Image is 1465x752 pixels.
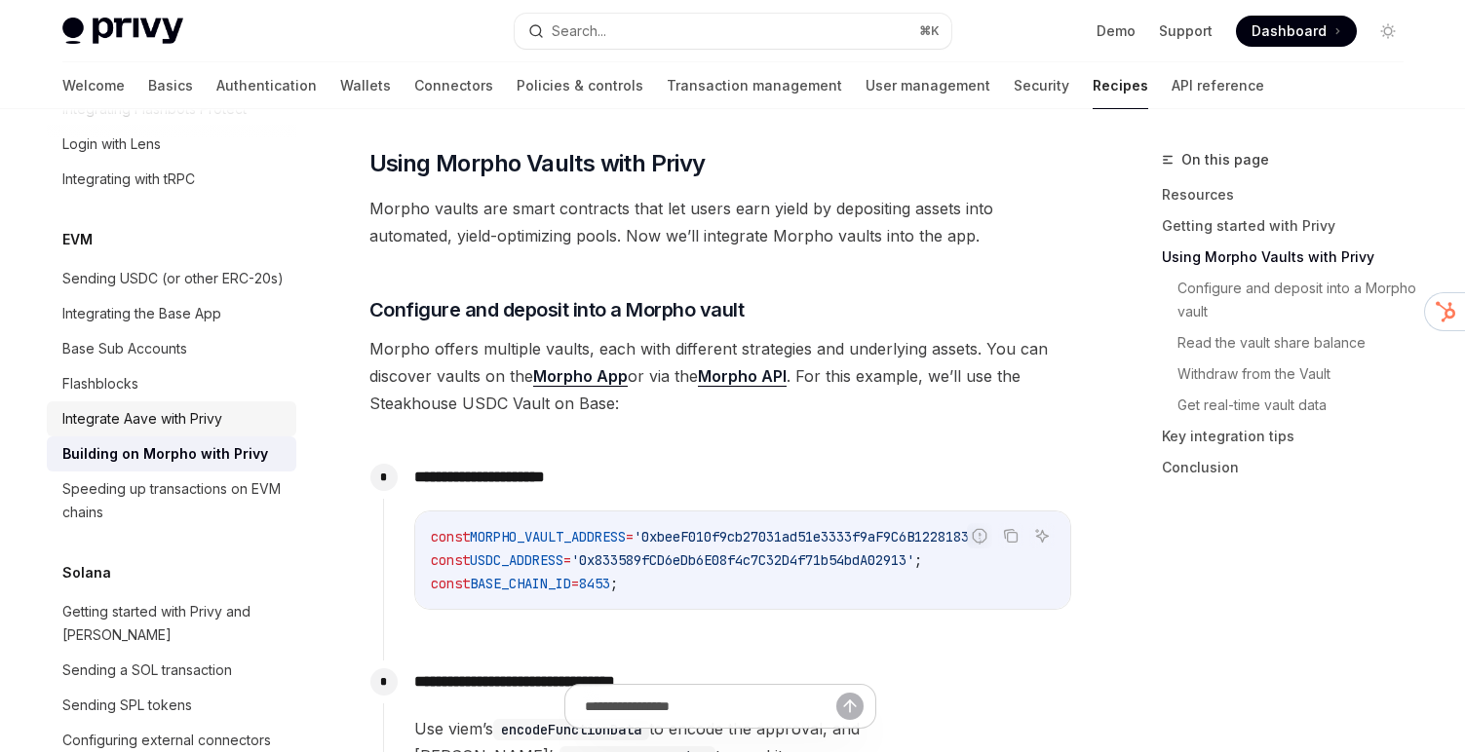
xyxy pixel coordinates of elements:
span: On this page [1181,148,1269,171]
div: Configuring external connectors [62,729,271,752]
span: 8453 [579,575,610,592]
div: Login with Lens [62,132,161,156]
a: Recipes [1093,62,1148,109]
a: API reference [1172,62,1264,109]
div: Integrate Aave with Privy [62,407,222,431]
a: Transaction management [667,62,842,109]
img: light logo [62,18,183,45]
a: Demo [1097,21,1136,41]
a: Authentication [216,62,317,109]
a: Sending USDC (or other ERC-20s) [47,261,296,296]
button: Search...⌘K [515,14,951,49]
a: Basics [148,62,193,109]
button: Ask AI [1029,523,1055,548]
a: Resources [1162,179,1419,210]
a: Withdraw from the Vault [1162,358,1419,390]
a: Speeding up transactions on EVM chains [47,471,296,530]
a: Policies & controls [517,62,643,109]
button: Send message [836,693,864,720]
span: = [571,575,579,592]
div: Integrating with tRPC [62,168,195,191]
div: Getting started with Privy and [PERSON_NAME] [62,600,285,647]
div: Flashblocks [62,372,138,395]
div: Integrating the Base App [62,302,221,325]
h5: EVM [62,228,93,251]
a: Dashboard [1236,16,1357,47]
span: MORPHO_VAULT_ADDRESS [470,528,626,545]
a: Security [1014,62,1069,109]
span: '0xbeeF010f9cb27031ad51e3333f9aF9C6B1228183' [634,528,977,545]
span: USDC_ADDRESS [470,551,563,569]
button: Toggle dark mode [1372,16,1404,47]
span: = [626,528,634,545]
a: Sending a SOL transaction [47,653,296,688]
a: Wallets [340,62,391,109]
a: Getting started with Privy and [PERSON_NAME] [47,594,296,653]
a: Welcome [62,62,125,109]
a: Getting started with Privy [1162,210,1419,242]
div: Building on Morpho with Privy [62,442,268,466]
a: Integrating the Base App [47,296,296,331]
a: Using Morpho Vaults with Privy [1162,242,1419,273]
span: ; [610,575,618,592]
input: Ask a question... [585,685,836,728]
span: const [431,551,470,569]
a: User management [866,62,990,109]
span: const [431,528,470,545]
span: Dashboard [1252,21,1327,41]
span: const [431,575,470,592]
a: Morpho API [698,366,787,387]
h5: Solana [62,561,111,584]
span: ; [914,551,922,569]
a: Key integration tips [1162,421,1419,452]
span: Morpho offers multiple vaults, each with different strategies and underlying assets. You can disc... [369,335,1072,417]
a: Integrating with tRPC [47,162,296,197]
a: Flashblocks [47,366,296,401]
a: Read the vault share balance [1162,327,1419,358]
button: Report incorrect code [967,523,992,548]
div: Speeding up transactions on EVM chains [62,477,285,524]
div: Sending USDC (or other ERC-20s) [62,267,284,290]
span: Using Morpho Vaults with Privy [369,148,706,179]
a: Login with Lens [47,127,296,162]
a: Integrate Aave with Privy [47,401,296,436]
a: Connectors [414,62,493,109]
span: Morpho vaults are smart contracts that let users earn yield by depositing assets into automated, ... [369,195,1072,249]
div: Sending SPL tokens [62,694,192,717]
a: Support [1159,21,1213,41]
a: Building on Morpho with Privy [47,436,296,471]
span: Configure and deposit into a Morpho vault [369,296,745,323]
button: Copy the contents from the code block [998,523,1023,548]
a: Configure and deposit into a Morpho vault [1162,273,1419,327]
a: Morpho App [533,366,628,387]
div: Sending a SOL transaction [62,658,232,682]
a: Base Sub Accounts [47,331,296,366]
span: BASE_CHAIN_ID [470,575,571,592]
a: Sending SPL tokens [47,688,296,723]
span: = [563,551,571,569]
div: Base Sub Accounts [62,337,187,360]
a: Conclusion [1162,452,1419,483]
a: Get real-time vault data [1162,390,1419,421]
span: ⌘ K [919,23,940,39]
span: '0x833589fCD6eDb6E08f4c7C32D4f71b54bdA02913' [571,551,914,569]
div: Search... [552,19,606,43]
